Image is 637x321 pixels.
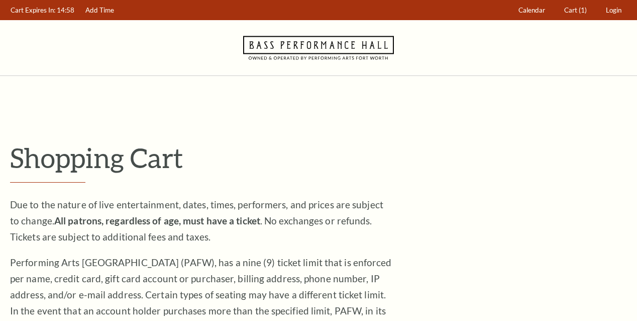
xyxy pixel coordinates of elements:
[560,1,592,20] a: Cart (1)
[10,141,627,174] p: Shopping Cart
[564,6,577,14] span: Cart
[54,215,260,226] strong: All patrons, regardless of age, must have a ticket
[514,1,550,20] a: Calendar
[601,1,626,20] a: Login
[11,6,55,14] span: Cart Expires In:
[606,6,621,14] span: Login
[518,6,545,14] span: Calendar
[10,199,383,243] span: Due to the nature of live entertainment, dates, times, performers, and prices are subject to chan...
[81,1,119,20] a: Add Time
[57,6,74,14] span: 14:58
[579,6,587,14] span: (1)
